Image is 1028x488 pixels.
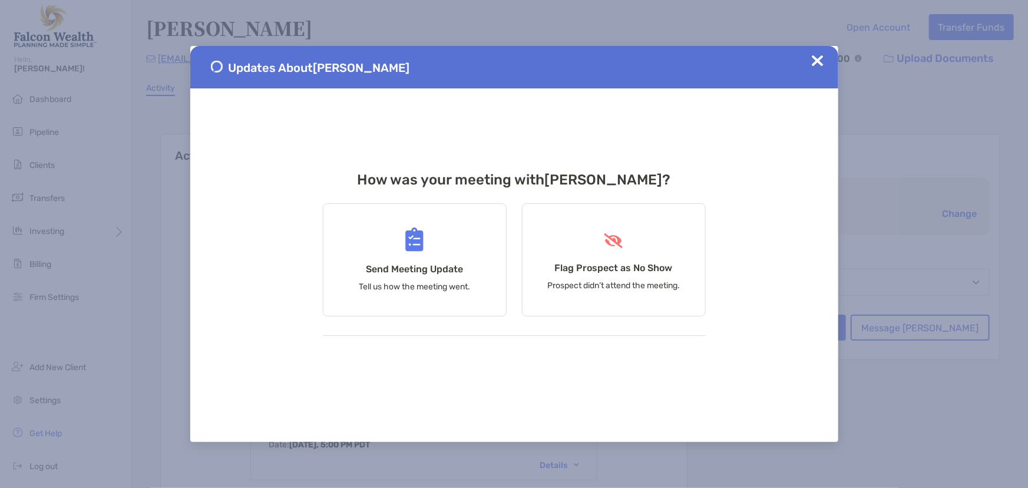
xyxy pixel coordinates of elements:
img: Send Meeting Update [405,227,424,252]
h4: Send Meeting Update [366,263,463,275]
h4: Flag Prospect as No Show [555,262,673,273]
img: Close Updates Zoe [812,55,824,67]
span: Updates About [PERSON_NAME] [229,61,410,75]
p: Prospect didn’t attend the meeting. [547,281,680,291]
p: Tell us how the meeting went. [359,282,470,292]
img: Flag Prospect as No Show [603,233,624,248]
h3: How was your meeting with [PERSON_NAME] ? [323,172,706,188]
img: Send Meeting Update 1 [211,61,223,72]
